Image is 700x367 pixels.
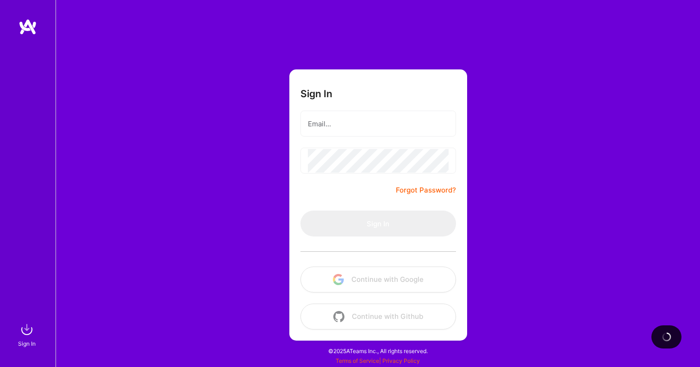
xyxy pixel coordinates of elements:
[300,211,456,236] button: Sign In
[333,311,344,322] img: icon
[308,112,449,136] input: Email...
[396,185,456,196] a: Forgot Password?
[18,320,36,339] img: sign in
[660,330,673,343] img: loading
[300,267,456,292] button: Continue with Google
[56,339,700,362] div: © 2025 ATeams Inc., All rights reserved.
[300,88,332,100] h3: Sign In
[382,357,420,364] a: Privacy Policy
[18,339,36,348] div: Sign In
[19,19,37,35] img: logo
[300,304,456,330] button: Continue with Github
[336,357,379,364] a: Terms of Service
[19,320,36,348] a: sign inSign In
[336,357,420,364] span: |
[333,274,344,285] img: icon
